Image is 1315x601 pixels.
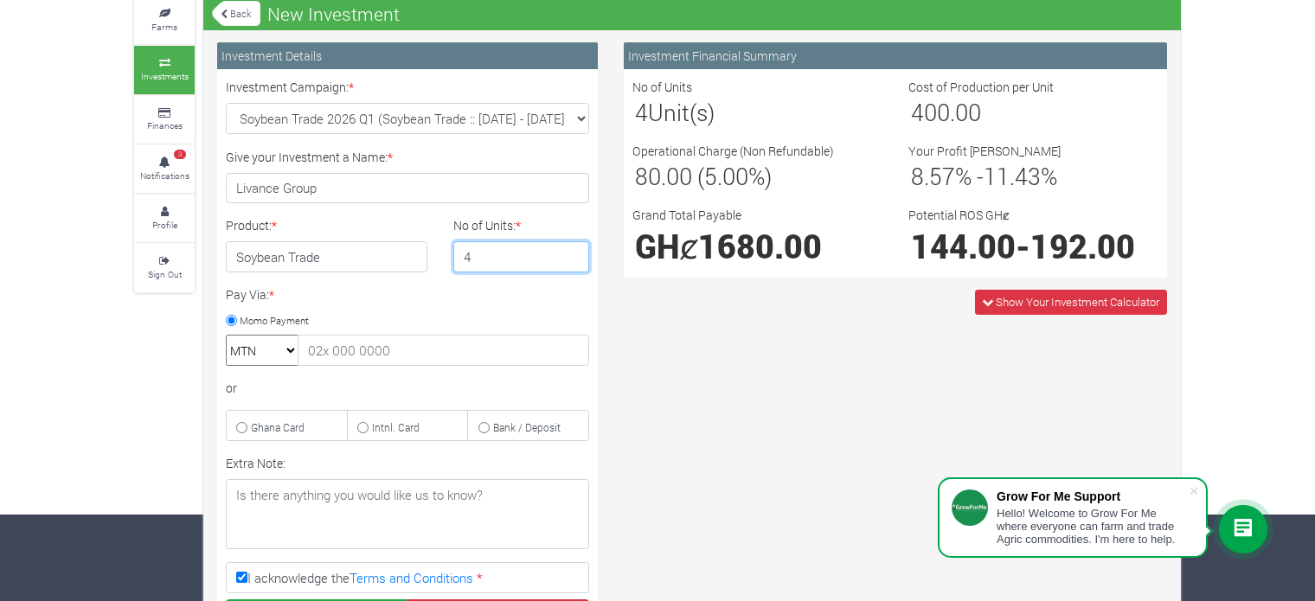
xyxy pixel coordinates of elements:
h4: Soybean Trade [226,241,427,272]
span: 11.43 [984,161,1041,191]
a: Profile [134,195,195,242]
label: Product: [226,216,277,234]
div: or [226,379,589,397]
div: Investment Financial Summary [624,42,1167,69]
a: Investments [134,46,195,93]
a: Terms and Conditions [350,569,473,586]
input: Intnl. Card [357,422,369,433]
label: Cost of Production per Unit [908,78,1054,96]
a: Sign Out [134,244,195,291]
label: Potential ROS GHȼ [908,206,1010,224]
label: Pay Via: [226,285,274,304]
span: 3 [174,150,186,160]
div: Investment Details [217,42,598,69]
h1: - [911,227,1156,265]
small: Farms [151,21,177,33]
input: Ghana Card [236,422,247,433]
input: 02x 000 0000 [298,335,589,366]
small: Profile [152,219,177,231]
small: Notifications [140,169,189,182]
label: Investment Campaign: [226,78,354,96]
small: Finances [147,119,183,131]
input: I acknowledge theTerms and Conditions * [236,572,247,583]
div: Grow For Me Support [997,489,1189,503]
span: 4 [635,97,648,127]
span: 80.00 (5.00%) [635,161,772,191]
label: I acknowledge the [226,562,589,593]
small: Investments [141,70,189,82]
label: Extra Note: [226,454,285,472]
small: Momo Payment [240,313,309,326]
h1: GHȼ [635,227,880,265]
label: Give your Investment a Name: [226,148,393,166]
small: Bank / Deposit [493,420,561,434]
span: Show Your Investment Calculator [996,294,1159,310]
h3: Unit(s) [635,99,880,126]
span: 1680.00 [698,225,822,267]
input: Momo Payment [226,315,237,326]
label: Operational Charge (Non Refundable) [632,142,834,160]
h3: % - % [911,163,1156,190]
span: 192.00 [1030,225,1135,267]
label: Grand Total Payable [632,206,741,224]
a: 3 Notifications [134,145,195,193]
label: No of Units [632,78,692,96]
small: Ghana Card [251,420,305,434]
input: Investment Name/Title [226,173,589,204]
small: Intnl. Card [372,420,420,434]
a: Finances [134,96,195,144]
div: Hello! Welcome to Grow For Me where everyone can farm and trade Agric commodities. I'm here to help. [997,507,1189,546]
span: 400.00 [911,97,981,127]
span: 144.00 [911,225,1016,267]
input: Bank / Deposit [478,422,490,433]
label: No of Units: [453,216,521,234]
small: Sign Out [148,268,182,280]
label: Your Profit [PERSON_NAME] [908,142,1061,160]
span: 8.57 [911,161,955,191]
